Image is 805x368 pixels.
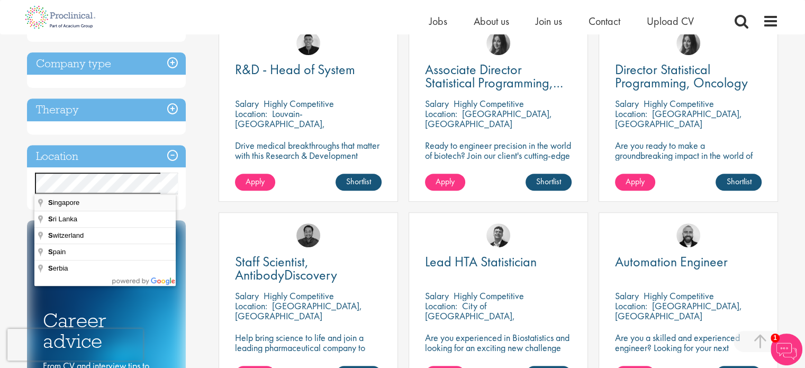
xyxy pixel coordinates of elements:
[425,253,537,271] span: Lead HTA Statistician
[615,255,762,268] a: Automation Engineer
[48,215,53,223] span: S
[27,52,186,75] h3: Company type
[615,253,728,271] span: Automation Engineer
[486,31,510,55] img: Heidi Hennigan
[235,63,382,76] a: R&D - Head of System
[425,107,457,120] span: Location:
[474,14,509,28] a: About us
[644,290,714,302] p: Highly Competitive
[48,264,53,272] span: S
[615,140,762,191] p: Are you ready to make a groundbreaking impact in the world of biotechnology? Join a growing compa...
[425,63,572,89] a: Associate Director Statistical Programming, Oncology
[425,60,563,105] span: Associate Director Statistical Programming, Oncology
[235,140,382,170] p: Drive medical breakthroughs that matter with this Research & Development position!
[264,97,334,110] p: Highly Competitive
[771,334,780,343] span: 1
[536,14,562,28] a: Join us
[296,223,320,247] img: Mike Raletz
[235,300,267,312] span: Location:
[615,300,647,312] span: Location:
[615,107,647,120] span: Location:
[526,174,572,191] a: Shortlist
[425,97,449,110] span: Salary
[246,176,265,187] span: Apply
[336,174,382,191] a: Shortlist
[615,290,639,302] span: Salary
[676,223,700,247] img: Jordan Kiely
[425,290,449,302] span: Salary
[615,174,655,191] a: Apply
[48,199,81,207] span: ingapore
[235,300,362,322] p: [GEOGRAPHIC_DATA], [GEOGRAPHIC_DATA]
[615,60,748,92] span: Director Statistical Programming, Oncology
[615,107,742,130] p: [GEOGRAPHIC_DATA], [GEOGRAPHIC_DATA]
[27,98,186,121] h3: Therapy
[425,107,552,130] p: [GEOGRAPHIC_DATA], [GEOGRAPHIC_DATA]
[7,329,143,361] iframe: reCAPTCHA
[716,174,762,191] a: Shortlist
[235,255,382,282] a: Staff Scientist, AntibodyDiscovery
[615,97,639,110] span: Salary
[48,231,85,239] span: witzerland
[235,107,267,120] span: Location:
[27,145,186,168] h3: Location
[43,310,170,351] h3: Career advice
[425,140,572,191] p: Ready to engineer precision in the world of biotech? Join our client's cutting-edge team and play...
[48,215,79,223] span: ri Lanka
[454,290,524,302] p: Highly Competitive
[48,248,53,256] span: S
[264,290,334,302] p: Highly Competitive
[425,300,515,332] p: City of [GEOGRAPHIC_DATA], [GEOGRAPHIC_DATA]
[235,60,355,78] span: R&D - Head of System
[647,14,694,28] a: Upload CV
[436,176,455,187] span: Apply
[626,176,645,187] span: Apply
[425,255,572,268] a: Lead HTA Statistician
[425,174,465,191] a: Apply
[235,97,259,110] span: Salary
[615,63,762,89] a: Director Statistical Programming, Oncology
[676,31,700,55] img: Heidi Hennigan
[48,248,67,256] span: pain
[425,300,457,312] span: Location:
[235,107,325,140] p: Louvain-[GEOGRAPHIC_DATA], [GEOGRAPHIC_DATA]
[235,174,275,191] a: Apply
[644,97,714,110] p: Highly Competitive
[486,223,510,247] img: Tom Magenis
[235,253,337,284] span: Staff Scientist, AntibodyDiscovery
[615,300,742,322] p: [GEOGRAPHIC_DATA], [GEOGRAPHIC_DATA]
[48,199,53,207] span: S
[48,264,70,272] span: erbia
[235,290,259,302] span: Salary
[296,31,320,55] img: Christian Andersen
[454,97,524,110] p: Highly Competitive
[771,334,802,365] img: Chatbot
[48,231,53,239] span: S
[589,14,620,28] a: Contact
[429,14,447,28] a: Jobs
